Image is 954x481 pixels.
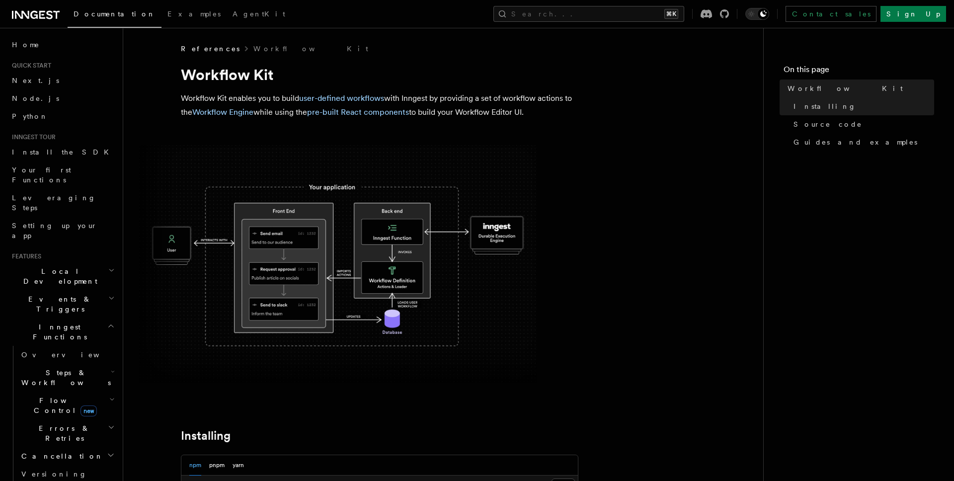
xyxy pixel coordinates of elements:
[299,93,384,103] a: user-defined workflows
[17,451,103,461] span: Cancellation
[794,137,917,147] span: Guides and examples
[21,470,87,478] span: Versioning
[12,194,96,212] span: Leveraging Steps
[17,396,109,415] span: Flow Control
[74,10,156,18] span: Documentation
[8,161,117,189] a: Your first Functions
[664,9,678,19] kbd: ⌘K
[8,318,117,346] button: Inngest Functions
[161,3,227,27] a: Examples
[8,189,117,217] a: Leveraging Steps
[181,91,578,119] p: Workflow Kit enables you to build with Inngest by providing a set of workflow actions to the whil...
[790,115,934,133] a: Source code
[8,133,56,141] span: Inngest tour
[8,36,117,54] a: Home
[784,80,934,97] a: Workflow Kit
[21,351,124,359] span: Overview
[786,6,876,22] a: Contact sales
[167,10,221,18] span: Examples
[181,66,578,83] h1: Workflow Kit
[17,368,111,388] span: Steps & Workflows
[794,101,856,111] span: Installing
[493,6,684,22] button: Search...⌘K
[307,107,409,117] a: pre-built React components
[794,119,862,129] span: Source code
[880,6,946,22] a: Sign Up
[8,322,107,342] span: Inngest Functions
[17,419,117,447] button: Errors & Retries
[12,40,40,50] span: Home
[253,44,368,54] a: Workflow Kit
[17,447,117,465] button: Cancellation
[790,97,934,115] a: Installing
[17,423,108,443] span: Errors & Retries
[12,166,71,184] span: Your first Functions
[17,364,117,392] button: Steps & Workflows
[139,145,537,383] img: The Workflow Kit provides a Workflow Engine to compose workflow actions on the back end and a set...
[17,346,117,364] a: Overview
[233,455,244,476] button: yarn
[784,64,934,80] h4: On this page
[8,143,117,161] a: Install the SDK
[8,266,108,286] span: Local Development
[788,83,903,93] span: Workflow Kit
[17,392,117,419] button: Flow Controlnew
[12,222,97,240] span: Setting up your app
[8,62,51,70] span: Quick start
[8,72,117,89] a: Next.js
[8,107,117,125] a: Python
[8,290,117,318] button: Events & Triggers
[80,405,97,416] span: new
[8,89,117,107] a: Node.js
[192,107,253,117] a: Workflow Engine
[8,217,117,244] a: Setting up your app
[68,3,161,28] a: Documentation
[8,294,108,314] span: Events & Triggers
[8,252,41,260] span: Features
[209,455,225,476] button: pnpm
[227,3,291,27] a: AgentKit
[12,148,115,156] span: Install the SDK
[790,133,934,151] a: Guides and examples
[12,77,59,84] span: Next.js
[12,112,48,120] span: Python
[233,10,285,18] span: AgentKit
[8,262,117,290] button: Local Development
[189,455,201,476] button: npm
[181,429,231,443] a: Installing
[12,94,59,102] span: Node.js
[181,44,239,54] span: References
[745,8,769,20] button: Toggle dark mode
